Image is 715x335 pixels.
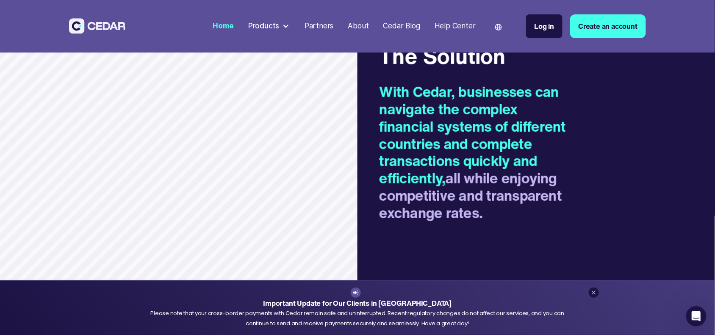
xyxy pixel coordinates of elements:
[686,306,707,327] iframe: Intercom live chat
[431,17,479,36] a: Help Center
[535,21,554,32] div: Log in
[526,14,563,38] a: Log in
[379,83,575,221] h2: all while enjoying competitive and transparent exchange rates.
[570,14,646,38] a: Create an account
[213,21,234,32] div: Home
[495,24,502,30] img: world icon
[305,21,334,32] div: Partners
[301,17,338,36] a: Partners
[352,289,359,296] img: announcement
[383,21,420,32] div: Cedar Blog
[379,81,566,188] span: With Cedar, businesses can navigate the complex financial systems of different countries and comp...
[150,308,565,328] div: Please note that your cross-border payments with Cedar remain safe and uninterrupted. Recent regu...
[435,21,476,32] div: Help Center
[248,21,280,32] div: Products
[244,17,294,36] div: Products
[209,17,237,36] a: Home
[344,17,372,36] a: About
[380,17,424,36] a: Cedar Blog
[379,43,575,69] h3: The Solution
[263,298,452,308] strong: Important Update for Our Clients in [GEOGRAPHIC_DATA]
[348,21,369,32] div: About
